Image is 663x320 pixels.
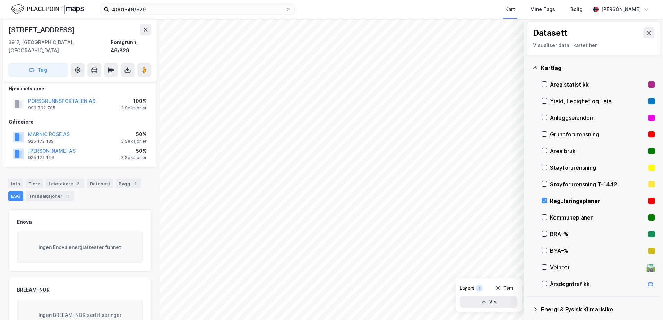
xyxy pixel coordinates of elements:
div: 3 Seksjoner [121,155,147,160]
div: 3917, [GEOGRAPHIC_DATA], [GEOGRAPHIC_DATA] [8,38,111,55]
div: Ingen Enova energiattester funnet [17,232,143,263]
div: BYA–% [550,247,646,255]
div: Visualiser data i kartet her. [533,41,654,50]
div: Anleggseiendom [550,114,646,122]
div: Energi & Fysisk Klimarisiko [541,305,655,313]
div: Info [8,179,23,188]
div: Datasett [87,179,113,188]
div: Støyforurensning T-1442 [550,180,646,188]
div: BRA–% [550,230,646,238]
div: Reguleringsplaner [550,197,646,205]
button: Tøm [491,283,517,294]
div: 3 Seksjoner [121,105,147,111]
div: BREEAM-NOR [17,286,50,294]
input: Søk på adresse, matrikkel, gårdeiere, leietakere eller personer [109,4,286,15]
iframe: Chat Widget [628,287,663,320]
div: 2 [75,180,81,187]
div: 1 [132,180,139,187]
div: Grunnforurensning [550,130,646,139]
div: 925 172 146 [28,155,54,160]
button: Tag [8,63,68,77]
div: Kontrollprogram for chat [628,287,663,320]
div: Kartlag [541,64,655,72]
div: Datasett [533,27,567,38]
div: 8 [64,193,71,199]
div: Årsdøgntrafikk [550,280,644,288]
div: Hjemmelshaver [9,85,151,93]
div: Bolig [570,5,583,14]
div: 50% [121,130,147,139]
div: [PERSON_NAME] [601,5,641,14]
div: 3 Seksjoner [121,139,147,144]
div: Mine Tags [530,5,555,14]
div: ESG [8,191,23,201]
div: Gårdeiere [9,118,151,126]
div: Støyforurensning [550,163,646,172]
div: Yield, Ledighet og Leie [550,97,646,105]
div: [STREET_ADDRESS] [8,24,76,35]
div: 100% [121,97,147,105]
div: Porsgrunn, 46/829 [111,38,151,55]
div: 1 [476,285,483,292]
div: Bygg [116,179,141,188]
img: logo.f888ab2527a4732fd821a326f86c7f29.svg [11,3,84,15]
div: 925 172 189 [28,139,54,144]
div: Leietakere [46,179,84,188]
div: 993 792 705 [28,105,55,111]
div: Veinett [550,263,644,272]
div: Arealstatistikk [550,80,646,89]
div: Eiere [26,179,43,188]
div: Layers [460,285,474,291]
div: Transaksjoner [26,191,74,201]
button: Vis [460,296,517,308]
div: 🛣️ [646,263,655,272]
div: Enova [17,218,32,226]
div: Kart [505,5,515,14]
div: 50% [121,147,147,155]
div: Arealbruk [550,147,646,155]
div: Kommuneplaner [550,213,646,222]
